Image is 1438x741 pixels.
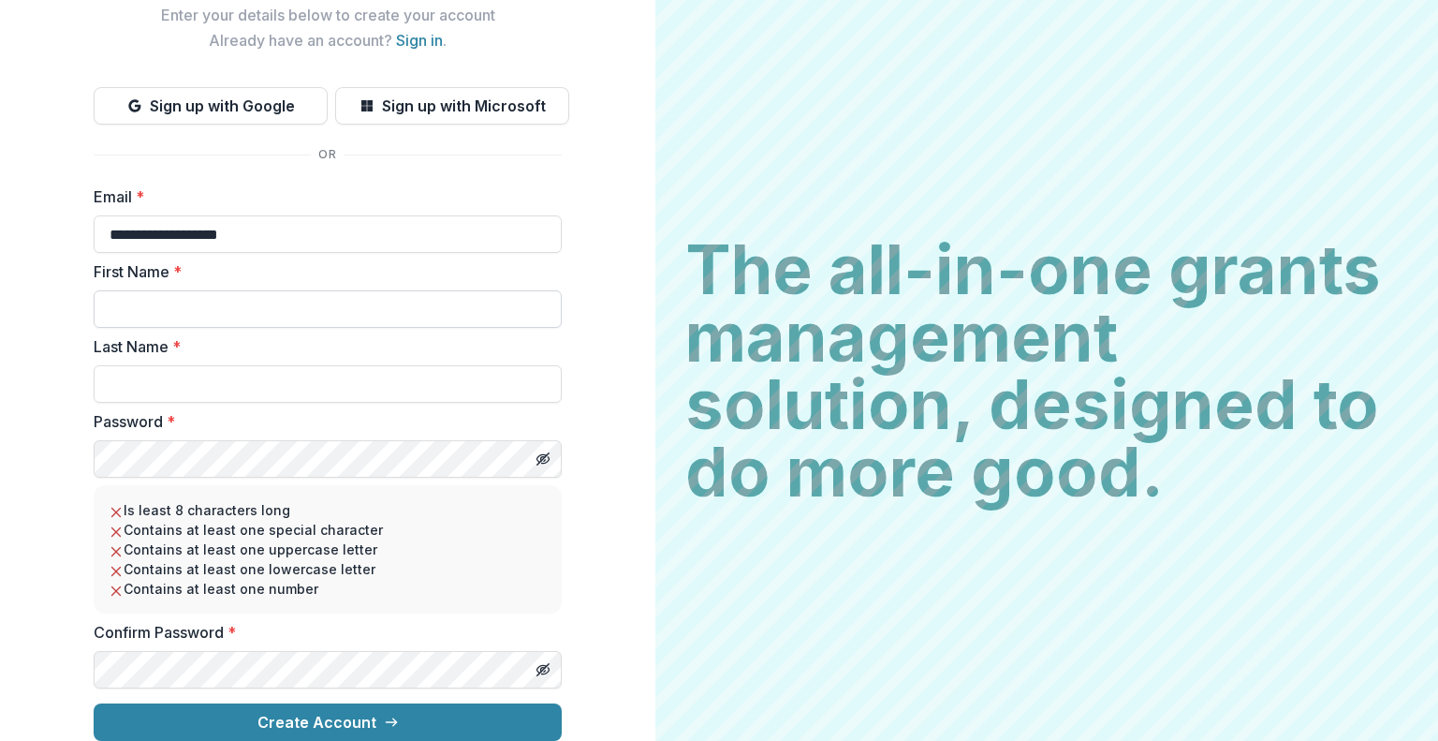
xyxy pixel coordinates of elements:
button: Create Account [94,704,562,741]
h2: Enter your details below to create your account [94,7,562,24]
label: Confirm Password [94,621,550,644]
label: First Name [94,260,550,283]
button: Toggle password visibility [528,444,558,474]
li: Contains at least one number [109,579,547,599]
label: Last Name [94,335,550,358]
button: Sign up with Microsoft [335,87,569,125]
li: Is least 8 characters long [109,500,547,520]
li: Contains at least one special character [109,520,547,540]
a: Sign in [396,31,443,50]
button: Sign up with Google [94,87,328,125]
label: Email [94,185,550,208]
h2: Already have an account? . [94,32,562,50]
li: Contains at least one lowercase letter [109,559,547,579]
li: Contains at least one uppercase letter [109,540,547,559]
button: Toggle password visibility [528,655,558,685]
label: Password [94,410,550,433]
